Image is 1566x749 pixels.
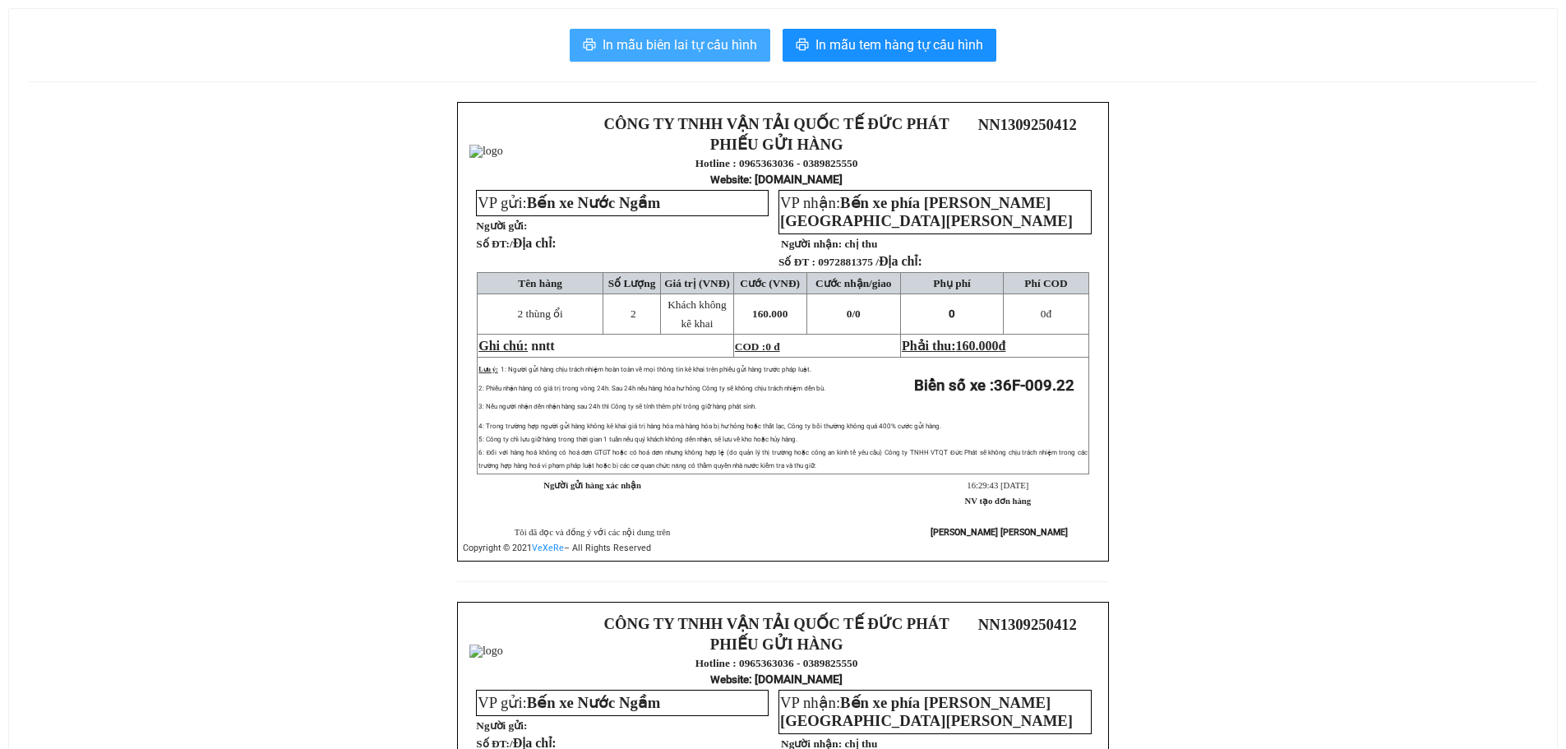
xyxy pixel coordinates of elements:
strong: Người nhận: [781,238,842,250]
span: 0972881375 / [818,256,922,268]
span: 0 [949,307,955,320]
span: Bến xe Nước Ngầm [527,194,661,211]
span: 36F-009.22 [994,377,1074,395]
span: 2: Phiếu nhận hàng có giá trị trong vòng 24h. Sau 24h nếu hàng hóa hư hỏng Công ty sẽ không chịu ... [478,385,825,392]
strong: Số ĐT : [778,256,815,268]
img: qr-code [1003,136,1052,186]
span: đ [999,339,1006,353]
span: 5: Công ty chỉ lưu giữ hàng trong thời gian 1 tuần nếu quý khách không đến nhận, sẽ lưu về kho ho... [478,436,797,443]
span: Bến xe phía [PERSON_NAME][GEOGRAPHIC_DATA][PERSON_NAME] [780,194,1073,229]
span: nntt [531,339,554,353]
span: In mẫu tem hàng tự cấu hình [815,35,983,55]
img: logo [469,645,503,658]
span: printer [583,38,596,53]
span: COD : [735,340,780,353]
span: VP gửi: [478,194,660,211]
strong: Người gửi: [476,220,527,232]
span: NN1309250412 [978,616,1077,633]
strong: Hotline : 0965363036 - 0389825550 [695,157,858,169]
strong: CÔNG TY TNHH VẬN TẢI QUỐC TẾ ĐỨC PHÁT [604,115,949,132]
strong: Hotline : 0965363036 - 0389825550 [695,657,858,669]
span: 3: Nếu người nhận đến nhận hàng sau 24h thì Công ty sẽ tính thêm phí trông giữ hàng phát sinh. [478,403,755,410]
span: Phụ phí [933,277,970,289]
img: logo [469,145,503,158]
span: Tôi đã đọc và đồng ý với các nội dung trên [515,528,671,537]
span: Tên hàng [518,277,562,289]
span: Phí COD [1024,277,1067,289]
strong: Biển số xe : [914,377,1074,395]
span: 0/ [847,307,861,320]
strong: [PERSON_NAME] [PERSON_NAME] [931,527,1068,538]
span: Cước nhận/giao [815,277,892,289]
span: Bến xe Nước Ngầm [527,694,661,711]
a: VeXeRe [532,543,564,553]
span: VP gửi: [478,694,660,711]
strong: CÔNG TY TNHH VẬN TẢI QUỐC TẾ ĐỨC PHÁT [604,615,949,632]
span: Ghi chú: [478,339,528,353]
span: 0 [855,307,861,320]
button: printerIn mẫu biên lai tự cấu hình [570,29,770,62]
span: Giá trị (VNĐ) [664,277,730,289]
span: chị thu [844,238,877,250]
span: printer [796,38,809,53]
strong: : [DOMAIN_NAME] [710,673,843,686]
span: Cước (VNĐ) [740,277,800,289]
span: VP nhận: [780,694,1073,729]
span: VP nhận: [780,194,1073,229]
strong: Số ĐT: [476,238,556,250]
span: 4: Trong trường hợp người gửi hàng không kê khai giá trị hàng hóa mà hàng hóa bị hư hỏng hoặc thấ... [478,423,941,430]
span: đ [1041,307,1051,320]
span: 6: Đối với hàng hoá không có hoá đơn GTGT hoặc có hoá đơn nhưng không hợp lệ (do quản lý thị trườ... [478,449,1088,469]
span: 1: Người gửi hàng chịu trách nhiệm hoàn toàn về mọi thông tin kê khai trên phiếu gửi hàng trước p... [501,366,811,373]
span: Khách không kê khai [668,298,726,330]
span: Phải thu: [902,339,1005,353]
span: NN1309250412 [978,116,1077,133]
span: 2 [631,307,636,320]
button: printerIn mẫu tem hàng tự cấu hình [783,29,996,62]
span: Số Lượng [608,277,656,289]
span: 0 [1041,307,1046,320]
span: Website [710,173,749,186]
strong: PHIẾU GỬI HÀNG [710,136,843,153]
span: 0 đ [765,340,779,353]
span: 16:29:43 [DATE] [967,481,1028,490]
span: 160.000 [956,339,999,353]
span: Địa chỉ: [513,236,557,250]
span: 2 thùng ổi [517,307,562,320]
strong: : [DOMAIN_NAME] [710,173,843,186]
strong: Người gửi hàng xác nhận [543,481,641,490]
strong: Người gửi: [476,719,527,732]
strong: NV tạo đơn hàng [965,497,1031,506]
img: qr-code [1003,636,1052,686]
span: / [510,238,557,250]
span: 160.000 [752,307,788,320]
strong: PHIẾU GỬI HÀNG [710,636,843,653]
span: Địa chỉ: [879,254,922,268]
span: Bến xe phía [PERSON_NAME][GEOGRAPHIC_DATA][PERSON_NAME] [780,694,1073,729]
span: Copyright © 2021 – All Rights Reserved [463,543,651,553]
span: In mẫu biên lai tự cấu hình [603,35,757,55]
span: Lưu ý: [478,366,497,373]
span: Website [710,673,749,686]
